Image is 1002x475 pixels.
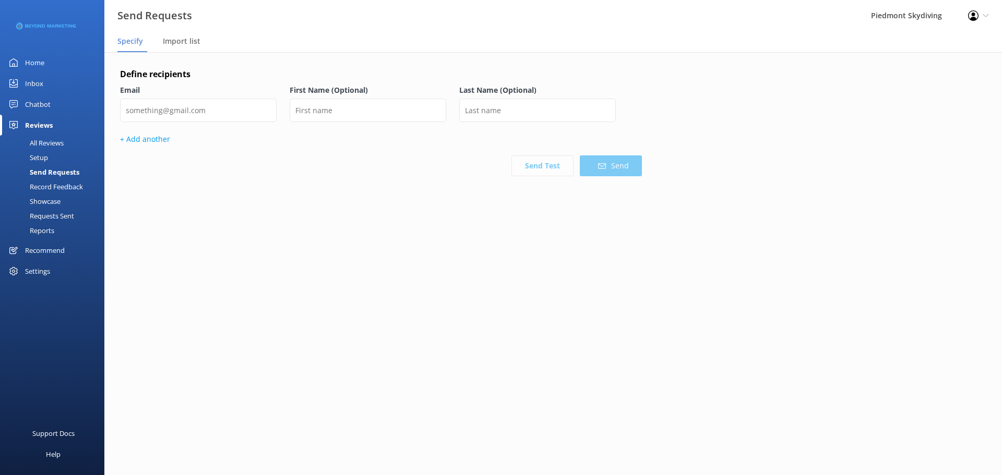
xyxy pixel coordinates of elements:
[25,115,53,136] div: Reviews
[163,36,200,46] span: Import list
[120,68,642,81] h4: Define recipients
[25,261,50,282] div: Settings
[6,136,104,150] a: All Reviews
[32,423,75,444] div: Support Docs
[120,133,642,145] p: + Add another
[6,223,54,238] div: Reports
[6,150,104,165] a: Setup
[25,73,43,94] div: Inbox
[6,194,104,209] a: Showcase
[6,209,104,223] a: Requests Sent
[6,194,61,209] div: Showcase
[6,150,48,165] div: Setup
[6,136,64,150] div: All Reviews
[46,444,61,465] div: Help
[120,84,277,96] label: Email
[25,240,65,261] div: Recommend
[6,165,79,179] div: Send Requests
[25,94,51,115] div: Chatbot
[6,179,83,194] div: Record Feedback
[6,179,104,194] a: Record Feedback
[6,165,104,179] a: Send Requests
[290,99,446,122] input: First name
[117,36,143,46] span: Specify
[6,223,104,238] a: Reports
[25,52,44,73] div: Home
[6,209,74,223] div: Requests Sent
[290,84,446,96] label: First Name (Optional)
[117,7,192,24] h3: Send Requests
[459,84,616,96] label: Last Name (Optional)
[459,99,616,122] input: Last name
[120,99,277,122] input: something@gmail.com
[16,18,76,35] img: 3-1676954853.png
